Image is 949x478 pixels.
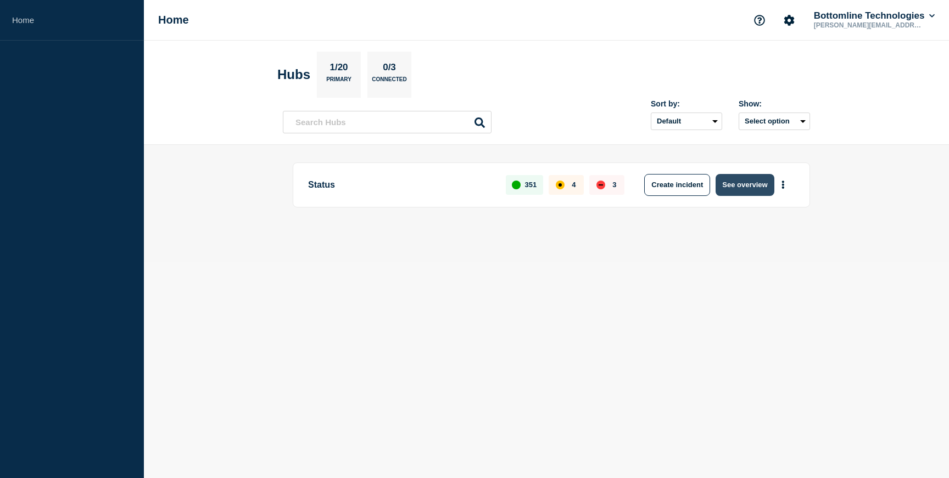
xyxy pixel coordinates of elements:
h1: Home [158,14,189,26]
div: down [596,181,605,189]
button: Support [748,9,771,32]
button: Bottomline Technologies [812,10,937,21]
p: Status [308,174,493,196]
p: 351 [525,181,537,189]
div: up [512,181,521,189]
p: 4 [572,181,576,189]
p: Connected [372,76,406,88]
div: Sort by: [651,99,722,108]
p: [PERSON_NAME][EMAIL_ADDRESS][PERSON_NAME][DOMAIN_NAME] [812,21,926,29]
div: affected [556,181,565,189]
input: Search Hubs [283,111,492,133]
p: Primary [326,76,351,88]
div: Show: [739,99,810,108]
button: Account settings [778,9,801,32]
p: 3 [612,181,616,189]
button: Create incident [644,174,710,196]
p: 1/20 [326,62,352,76]
button: More actions [776,175,790,195]
p: 0/3 [379,62,400,76]
h2: Hubs [277,67,310,82]
button: Select option [739,113,810,130]
select: Sort by [651,113,722,130]
button: See overview [716,174,774,196]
